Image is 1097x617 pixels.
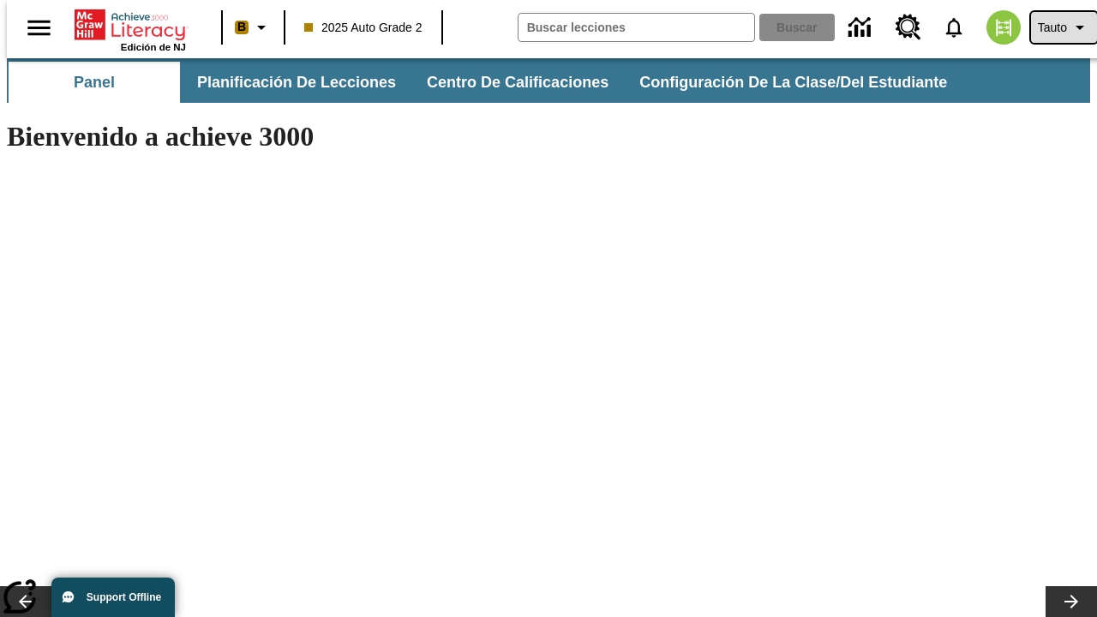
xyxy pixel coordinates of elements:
[427,73,608,93] span: Centro de calificaciones
[75,8,186,42] a: Portada
[14,3,64,53] button: Abrir el menú lateral
[1046,586,1097,617] button: Carrusel de lecciones, seguir
[197,73,396,93] span: Planificación de lecciones
[9,62,180,103] button: Panel
[74,73,115,93] span: Panel
[7,14,250,29] body: Máximo 600 caracteres
[838,4,885,51] a: Centro de información
[51,578,175,617] button: Support Offline
[986,10,1021,45] img: avatar image
[519,14,754,41] input: Buscar campo
[87,591,161,603] span: Support Offline
[976,5,1031,50] button: Escoja un nuevo avatar
[626,62,961,103] button: Configuración de la clase/del estudiante
[7,121,747,153] h1: Bienvenido a achieve 3000
[228,12,279,43] button: Boost El color de la clase es anaranjado claro. Cambiar el color de la clase.
[183,62,410,103] button: Planificación de lecciones
[885,4,932,51] a: Centro de recursos, Se abrirá en una pestaña nueva.
[413,62,622,103] button: Centro de calificaciones
[932,5,976,50] a: Notificaciones
[1038,19,1067,37] span: Tauto
[7,62,962,103] div: Subbarra de navegación
[237,16,246,38] span: B
[7,58,1090,103] div: Subbarra de navegación
[304,19,423,37] span: 2025 Auto Grade 2
[75,6,186,52] div: Portada
[121,42,186,52] span: Edición de NJ
[1031,12,1097,43] button: Perfil/Configuración
[639,73,947,93] span: Configuración de la clase/del estudiante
